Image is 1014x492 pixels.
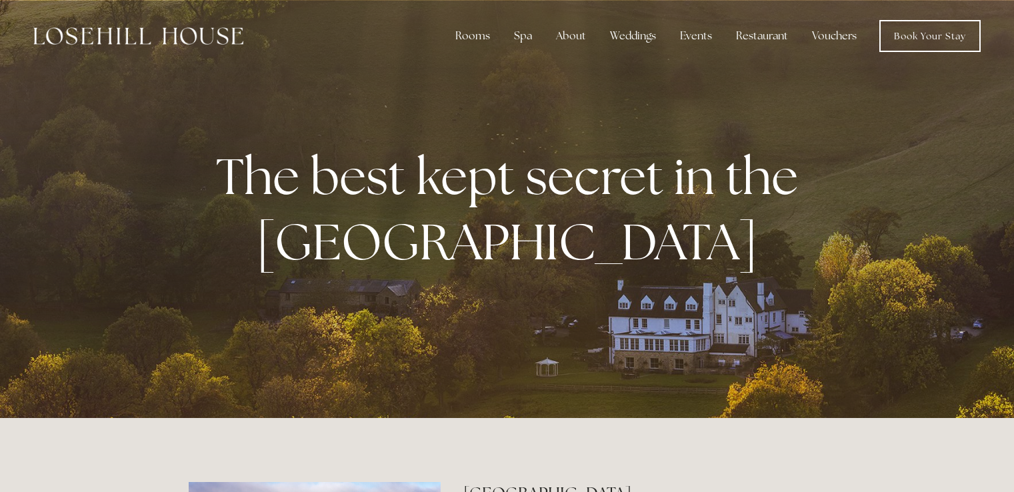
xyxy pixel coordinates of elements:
div: About [545,23,597,49]
img: Losehill House [33,27,243,45]
div: Spa [503,23,543,49]
a: Vouchers [801,23,867,49]
div: Restaurant [725,23,799,49]
div: Rooms [445,23,501,49]
div: Events [669,23,723,49]
strong: The best kept secret in the [GEOGRAPHIC_DATA] [216,143,809,274]
div: Weddings [599,23,667,49]
a: Book Your Stay [879,20,981,52]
